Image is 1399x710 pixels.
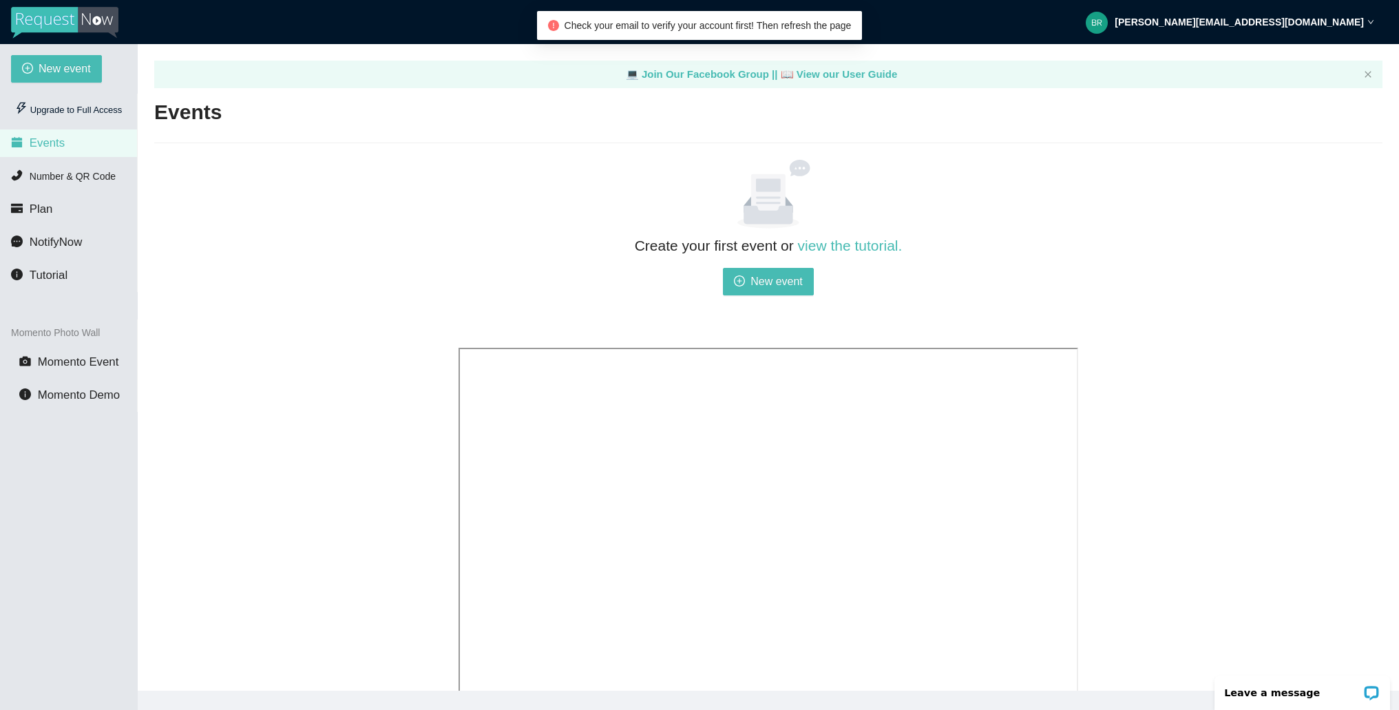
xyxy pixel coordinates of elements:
[30,202,53,216] span: Plan
[38,355,119,368] span: Momento Event
[1086,12,1108,34] img: dafbb92eb3fe02a0b9cbfc0edbd3fbab
[11,7,118,39] img: RequestNow
[30,236,82,249] span: NotifyNow
[11,96,126,124] div: Upgrade to Full Access
[734,275,745,289] span: plus-circle
[38,388,120,401] span: Momento Demo
[11,202,23,214] span: credit-card
[1364,70,1372,79] button: close
[30,171,116,182] span: Number & QR Code
[781,68,898,80] a: laptop View our User Guide
[11,55,102,83] button: plus-circleNew event
[19,388,31,400] span: info-circle
[154,98,222,127] h2: Events
[30,269,67,282] span: Tutorial
[11,169,23,181] span: phone
[11,236,23,247] span: message
[39,60,91,77] span: New event
[459,234,1078,257] h2: Create your first event or
[750,273,803,290] span: New event
[798,238,903,253] a: view the tutorial.
[626,68,639,80] span: laptop
[11,269,23,280] span: info-circle
[565,20,852,31] span: Check your email to verify your account first! Then refresh the page
[781,68,794,80] span: laptop
[22,63,33,76] span: plus-circle
[11,136,23,148] span: calendar
[19,355,31,367] span: camera
[548,20,559,31] span: exclamation-circle
[723,268,814,295] button: plus-circleNew event
[15,102,28,114] span: thunderbolt
[626,68,781,80] a: laptop Join Our Facebook Group ||
[1115,17,1364,28] strong: [PERSON_NAME][EMAIL_ADDRESS][DOMAIN_NAME]
[1206,667,1399,710] iframe: LiveChat chat widget
[30,136,65,149] span: Events
[1367,19,1374,25] span: down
